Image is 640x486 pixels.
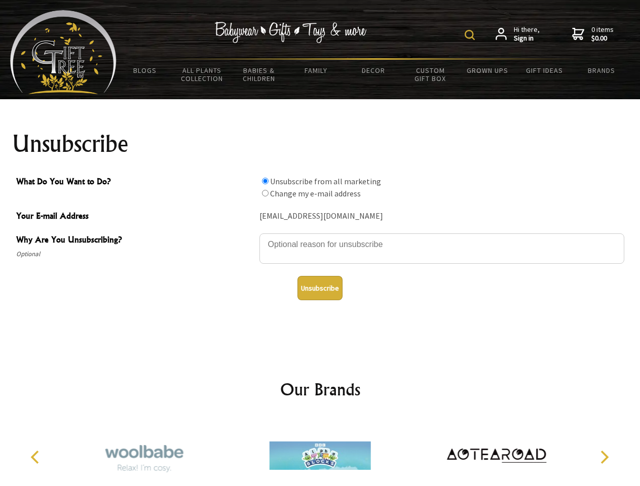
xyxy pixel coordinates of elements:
span: Hi there, [514,25,540,43]
button: Previous [25,446,48,468]
textarea: Why Are You Unsubscribing? [259,233,624,264]
div: [EMAIL_ADDRESS][DOMAIN_NAME] [259,209,624,224]
img: product search [465,30,475,40]
label: Unsubscribe from all marketing [270,176,381,186]
a: 0 items$0.00 [572,25,614,43]
a: BLOGS [117,60,174,81]
a: Grown Ups [459,60,516,81]
strong: $0.00 [591,34,614,43]
span: 0 items [591,25,614,43]
input: What Do You Want to Do? [262,178,269,184]
a: Custom Gift Box [402,60,459,89]
a: Brands [573,60,630,81]
input: What Do You Want to Do? [262,190,269,196]
a: Gift Ideas [516,60,573,81]
span: Why Are You Unsubscribing? [16,233,254,248]
label: Change my e-mail address [270,188,361,198]
img: Babyware - Gifts - Toys and more... [10,10,117,94]
a: Decor [345,60,402,81]
span: Optional [16,248,254,260]
a: All Plants Collection [174,60,231,89]
span: What Do You Want to Do? [16,175,254,190]
h1: Unsubscribe [12,132,628,156]
button: Next [593,446,615,468]
span: Your E-mail Address [16,210,254,224]
a: Babies & Children [231,60,288,89]
a: Family [288,60,345,81]
strong: Sign in [514,34,540,43]
a: Hi there,Sign in [496,25,540,43]
button: Unsubscribe [297,276,343,300]
h2: Our Brands [20,377,620,401]
img: Babywear - Gifts - Toys & more [215,22,367,43]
